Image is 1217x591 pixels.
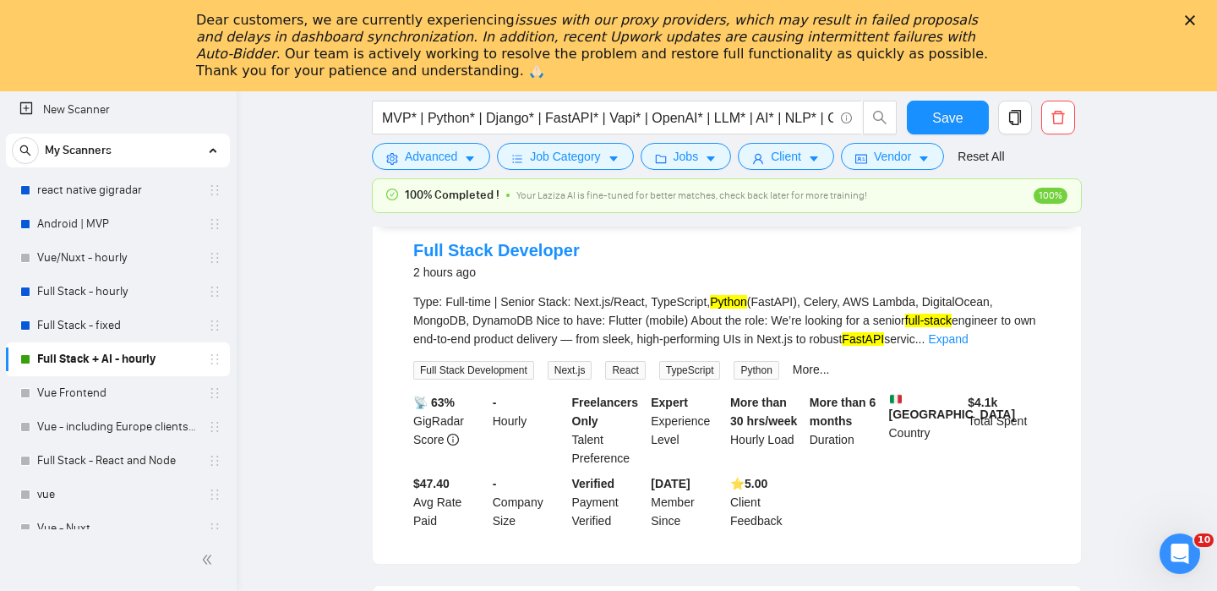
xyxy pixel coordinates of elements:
div: Member Since [647,474,727,530]
span: holder [208,353,221,366]
div: Hourly Load [727,393,806,468]
span: caret-down [464,152,476,165]
a: react native gigradar [37,173,198,207]
b: [GEOGRAPHIC_DATA] [889,393,1016,421]
span: holder [208,285,221,298]
a: vue [37,478,198,512]
div: Talent Preference [569,393,648,468]
span: ... [915,332,925,346]
span: search [13,145,38,156]
span: My Scanners [45,134,112,167]
span: search [864,110,896,125]
span: Job Category [530,147,600,166]
mark: full-stack [905,314,952,327]
span: Python [734,361,778,380]
span: info-circle [447,434,459,446]
span: 100% Completed ! [405,186,499,205]
span: TypeScript [659,361,721,380]
a: Full Stack + AI - hourly [37,342,198,376]
div: Avg Rate Paid [410,474,489,530]
button: folderJobscaret-down [641,143,732,170]
span: React [605,361,645,380]
span: delete [1042,110,1074,125]
mark: Python [710,295,747,309]
div: 2 hours ago [413,262,580,282]
span: setting [386,152,398,165]
span: Next.js [548,361,592,380]
li: New Scanner [6,93,230,127]
b: Expert [651,396,688,409]
div: Company Size [489,474,569,530]
span: Full Stack Development [413,361,534,380]
span: 100% [1034,188,1067,204]
div: Experience Level [647,393,727,468]
span: Your Laziza AI is fine-tuned for better matches, check back later for more training! [516,189,867,201]
button: delete [1041,101,1075,134]
a: Android | MVP [37,207,198,241]
b: ⭐️ 5.00 [730,477,767,490]
span: caret-down [918,152,930,165]
span: caret-down [705,152,717,165]
button: copy [998,101,1032,134]
span: holder [208,319,221,332]
span: double-left [201,551,218,568]
span: bars [511,152,523,165]
a: Vue - Nuxt [37,512,198,545]
span: user [752,152,764,165]
span: copy [999,110,1031,125]
a: Reset All [958,147,1004,166]
div: Dear customers, we are currently experiencing . Our team is actively working to resolve the probl... [196,12,994,79]
a: Vue/Nuxt - hourly [37,241,198,275]
div: Type: Full-time | Senior Stack: Next.js/React, TypeScript, (FastAPI), Celery, AWS Lambda, Digital... [413,293,1040,348]
span: idcard [855,152,867,165]
span: holder [208,454,221,468]
b: [DATE] [651,477,690,490]
span: 10 [1194,534,1214,547]
div: GigRadar Score [410,393,489,468]
b: 📡 63% [413,396,455,409]
button: search [863,101,897,134]
a: Full Stack - React and Node [37,444,198,478]
span: holder [208,522,221,535]
span: Jobs [674,147,699,166]
input: Search Freelance Jobs... [382,107,833,129]
a: Vue Frontend [37,376,198,410]
span: Save [932,107,963,129]
span: folder [655,152,667,165]
span: holder [208,251,221,265]
b: More than 6 months [810,396,876,428]
div: Hourly [489,393,569,468]
span: holder [208,420,221,434]
a: New Scanner [19,93,216,127]
span: holder [208,386,221,400]
span: Client [771,147,801,166]
a: Expand [928,332,968,346]
span: check-circle [386,189,398,200]
i: issues with our proxy providers, which may result in failed proposals and delays in dashboard syn... [196,12,978,62]
b: More than 30 hrs/week [730,396,797,428]
button: Save [907,101,989,134]
a: Full Stack - fixed [37,309,198,342]
b: $47.40 [413,477,450,490]
div: Close [1185,15,1202,25]
a: Full Stack Developer [413,241,580,260]
span: holder [208,217,221,231]
b: - [493,477,497,490]
div: Client Feedback [727,474,806,530]
span: caret-down [608,152,619,165]
span: Vendor [874,147,911,166]
div: Country [886,393,965,468]
button: idcardVendorcaret-down [841,143,944,170]
b: $ 4.1k [968,396,997,409]
a: More... [793,363,830,376]
span: holder [208,183,221,197]
span: caret-down [808,152,820,165]
span: info-circle [841,112,852,123]
span: Advanced [405,147,457,166]
b: - [493,396,497,409]
button: barsJob Categorycaret-down [497,143,633,170]
b: Verified [572,477,615,490]
mark: FastAPI [842,332,884,346]
button: search [12,137,39,164]
a: Vue - including Europe clients | only search title [37,410,198,444]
